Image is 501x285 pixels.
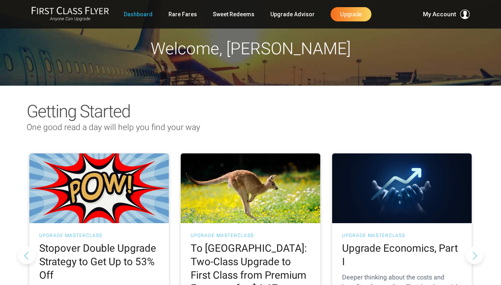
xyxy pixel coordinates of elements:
[342,242,462,269] h2: Upgrade Economics, Part I
[31,6,109,22] a: First Class FlyerAnyone Can Upgrade
[191,233,310,238] h3: UPGRADE MASTERCLASS
[331,7,371,21] a: Upgrade
[342,233,462,238] h3: UPGRADE MASTERCLASS
[423,10,470,19] button: My Account
[423,10,456,19] span: My Account
[39,242,159,282] h2: Stopover Double Upgrade Strategy to Get Up to 53% Off
[213,7,254,21] a: Sweet Redeems
[18,246,36,264] button: Previous slide
[168,7,197,21] a: Rare Fares
[31,6,109,15] img: First Class Flyer
[270,7,315,21] a: Upgrade Advisor
[124,7,153,21] a: Dashboard
[39,233,159,238] h3: UPGRADE MASTERCLASS
[31,16,109,22] small: Anyone Can Upgrade
[27,101,130,122] span: Getting Started
[466,246,484,264] button: Next slide
[151,39,351,58] span: Welcome, [PERSON_NAME]
[27,122,200,132] span: One good read a day will help you find your way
